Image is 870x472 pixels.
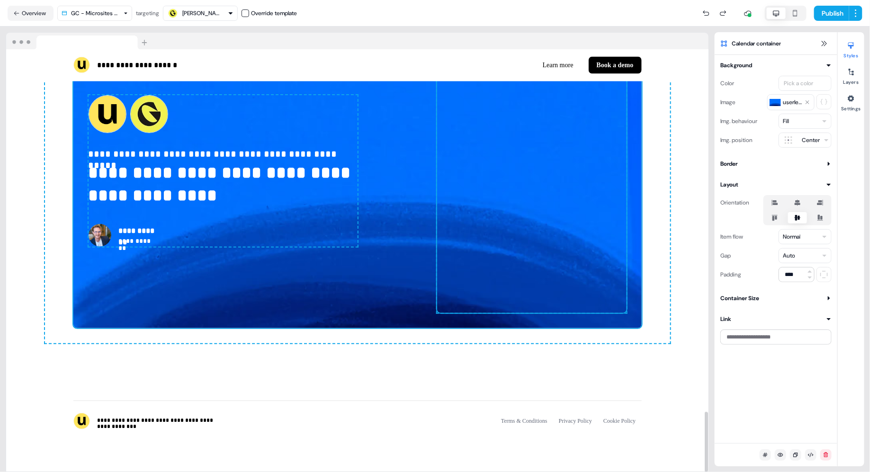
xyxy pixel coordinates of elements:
[720,267,741,282] div: Padding
[6,33,152,50] img: Browser topbar
[798,135,824,145] div: Center
[598,412,641,429] button: Cookie Policy
[720,133,753,148] div: Img. position
[89,224,111,247] img: Contact avatar
[720,61,832,70] button: Background
[720,76,734,91] div: Color
[720,294,759,303] div: Container Size
[732,39,781,48] span: Calendar container
[783,232,800,241] div: Normal
[495,412,642,429] div: Terms & ConditionsPrivacy PolicyCookie Policy
[767,94,815,110] button: userled.avif
[720,159,832,169] button: Border
[251,9,297,18] div: Override template
[720,314,832,324] button: Link
[71,9,119,18] div: GC - Microsites Play (AI)
[783,98,803,107] span: userled.avif
[720,248,731,263] div: Gap
[720,195,749,210] div: Orientation
[720,159,737,169] div: Border
[779,76,832,91] button: Pick a color
[838,38,864,59] button: Styles
[720,294,832,303] button: Container Size
[361,57,642,74] div: Learn moreBook a demo
[589,57,642,74] button: Book a demo
[782,79,815,88] div: Pick a color
[8,6,54,21] button: Overview
[553,412,598,429] button: Privacy Policy
[720,61,752,70] div: Background
[720,180,832,189] button: Layout
[779,114,832,129] button: Fill
[838,91,864,112] button: Settings
[720,180,738,189] div: Layout
[783,251,795,260] div: Auto
[136,9,159,18] div: targeting
[163,6,238,21] button: [PERSON_NAME]
[495,412,553,429] button: Terms & Conditions
[838,64,864,85] button: Layers
[720,95,735,110] div: Image
[535,57,581,74] button: Learn more
[720,229,743,244] div: Item flow
[720,314,731,324] div: Link
[720,114,757,129] div: Img. behaviour
[783,116,789,126] div: Fill
[182,9,220,18] div: [PERSON_NAME]
[814,6,849,21] button: Publish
